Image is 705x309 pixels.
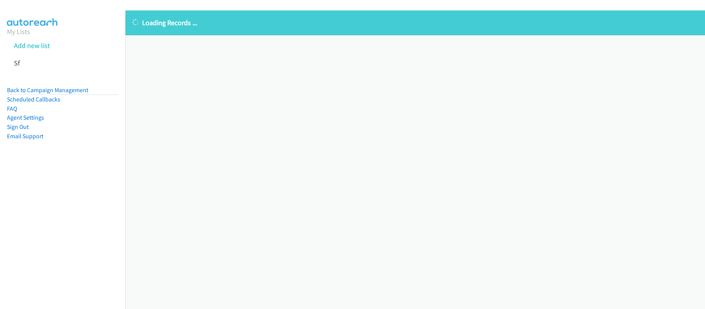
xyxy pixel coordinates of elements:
[7,114,44,121] a: Agent Settings
[14,41,50,50] a: Add new list
[7,96,60,103] a: Scheduled Callbacks
[7,86,88,94] a: Back to Campaign Management
[14,58,20,67] a: Sf
[7,123,29,130] a: Sign Out
[132,17,698,28] p: Loading Records ...
[7,27,30,36] a: My Lists
[7,132,43,140] a: Email Support
[7,105,17,112] a: FAQ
